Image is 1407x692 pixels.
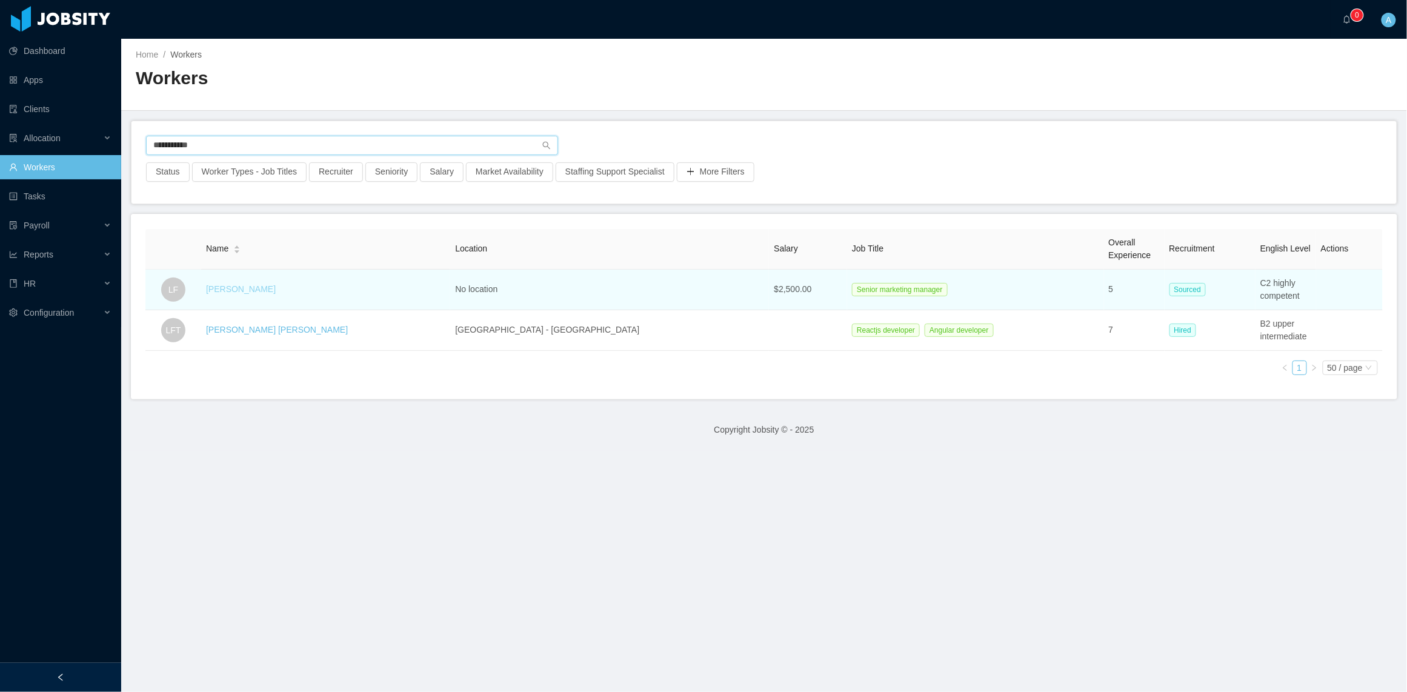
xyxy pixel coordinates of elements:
a: 1 [1293,361,1306,374]
i: icon: down [1365,364,1372,373]
i: icon: left [1282,364,1289,371]
i: icon: book [9,279,18,288]
li: 1 [1292,361,1307,375]
span: Allocation [24,133,61,143]
span: Actions [1321,244,1349,253]
span: LF [168,278,178,302]
button: Seniority [365,162,417,182]
td: 5 [1104,270,1165,310]
span: $2,500.00 [774,284,811,294]
i: icon: caret-down [234,248,241,252]
i: icon: caret-up [234,244,241,248]
span: A [1386,13,1391,27]
span: Workers [170,50,202,59]
a: icon: userWorkers [9,155,111,179]
a: icon: profileTasks [9,184,111,208]
li: Previous Page [1278,361,1292,375]
footer: Copyright Jobsity © - 2025 [121,409,1407,451]
div: Sort [233,244,241,252]
button: Salary [420,162,464,182]
td: 7 [1104,310,1165,351]
span: Overall Experience [1109,238,1151,260]
a: Home [136,50,158,59]
i: icon: setting [9,308,18,317]
h2: Workers [136,66,764,91]
td: No location [450,270,769,310]
i: icon: bell [1343,15,1351,24]
span: Location [455,244,487,253]
a: [PERSON_NAME] [206,284,276,294]
span: Configuration [24,308,74,318]
td: [GEOGRAPHIC_DATA] - [GEOGRAPHIC_DATA] [450,310,769,351]
button: Worker Types - Job Titles [192,162,307,182]
a: [PERSON_NAME] [PERSON_NAME] [206,325,348,334]
i: icon: line-chart [9,250,18,259]
span: Reports [24,250,53,259]
span: Salary [774,244,798,253]
span: English Level [1260,244,1311,253]
span: HR [24,279,36,288]
i: icon: search [542,141,551,150]
button: Status [146,162,190,182]
span: Job Title [852,244,883,253]
div: 50 / page [1328,361,1363,374]
a: icon: pie-chartDashboard [9,39,111,63]
span: Hired [1169,324,1197,337]
i: icon: solution [9,134,18,142]
span: Payroll [24,221,50,230]
i: icon: right [1311,364,1318,371]
span: Senior marketing manager [852,283,947,296]
a: icon: auditClients [9,97,111,121]
span: Reactjs developer [852,324,920,337]
button: Market Availability [466,162,553,182]
sup: 0 [1351,9,1363,21]
a: icon: appstoreApps [9,68,111,92]
span: Name [206,242,228,255]
button: Staffing Support Specialist [556,162,674,182]
span: Angular developer [925,324,993,337]
span: Sourced [1169,283,1206,296]
td: C2 highly competent [1256,270,1316,310]
li: Next Page [1307,361,1322,375]
button: Recruiter [309,162,363,182]
i: icon: file-protect [9,221,18,230]
button: icon: plusMore Filters [677,162,754,182]
td: B2 upper intermediate [1256,310,1316,351]
span: Recruitment [1169,244,1215,253]
span: / [163,50,165,59]
span: LFT [166,318,181,342]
